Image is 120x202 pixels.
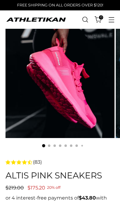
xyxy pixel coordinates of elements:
[5,17,67,22] a: ATHLETIKAN
[27,185,45,191] span: $175.20
[5,29,115,138] img: ALTIS Pink Sneakers
[79,13,91,26] a: Open search modal
[33,159,42,166] span: (83)
[5,171,115,180] h1: ALTIS Pink Sneakers
[99,15,103,20] span: 0
[92,13,104,26] a: Open cart modal
[105,13,118,26] button: Open menu modal
[5,185,24,191] span: $219.00
[5,158,115,166] a: 4.3 rating (83 votes)
[17,2,103,8] p: FREE SHIPPING ON ALL ORDERS OVER $120!
[47,184,60,191] span: 20% off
